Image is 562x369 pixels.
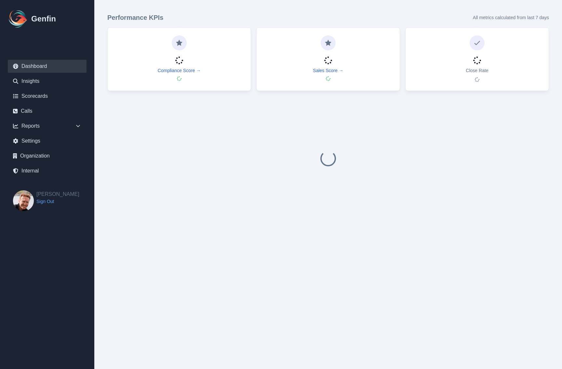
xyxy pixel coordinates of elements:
[473,14,549,21] p: All metrics calculated from last 7 days
[313,67,343,74] a: Sales Score →
[8,164,87,177] a: Internal
[158,67,201,74] a: Compliance Score →
[13,190,34,211] img: Brian Dunagan
[36,190,79,198] h2: [PERSON_NAME]
[8,60,87,73] a: Dashboard
[36,198,79,205] a: Sign Out
[8,105,87,118] a: Calls
[31,14,56,24] h1: Genfin
[8,134,87,147] a: Settings
[8,8,29,29] img: Logo
[8,149,87,162] a: Organization
[8,75,87,88] a: Insights
[8,120,87,133] div: Reports
[466,67,488,74] p: Close Rate
[8,90,87,103] a: Scorecards
[107,13,163,22] h3: Performance KPIs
